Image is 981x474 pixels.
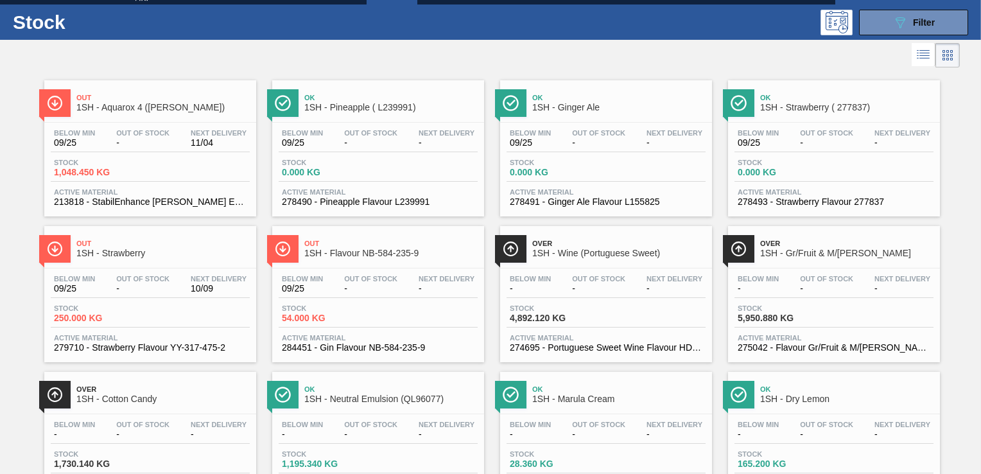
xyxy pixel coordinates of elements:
[760,385,933,393] span: Ok
[54,459,144,469] span: 1,730.140 KG
[282,313,372,323] span: 54.000 KG
[510,421,551,428] span: Below Min
[572,275,625,283] span: Out Of Stock
[532,394,706,404] span: 1SH - Marula Cream
[738,138,779,148] span: 09/25
[510,284,551,294] span: -
[54,334,247,342] span: Active Material
[76,249,250,258] span: 1SH - Strawberry
[304,249,478,258] span: 1SH - Flavour NB-584-235-9
[572,430,625,439] span: -
[572,129,625,137] span: Out Of Stock
[738,188,930,196] span: Active Material
[800,129,853,137] span: Out Of Stock
[54,275,95,283] span: Below Min
[532,240,706,247] span: Over
[800,275,853,283] span: Out Of Stock
[54,313,144,323] span: 250.000 KG
[419,129,474,137] span: Next Delivery
[738,275,779,283] span: Below Min
[912,43,935,67] div: List Vision
[503,387,519,403] img: Ícone
[54,159,144,166] span: Stock
[503,241,519,257] img: Ícone
[419,138,474,148] span: -
[54,421,95,428] span: Below Min
[510,197,702,207] span: 278491 - Ginger Ale Flavour L155825
[116,138,169,148] span: -
[282,159,372,166] span: Stock
[800,138,853,148] span: -
[282,343,474,353] span: 284451 - Gin Flavour NB-584-235-9
[191,129,247,137] span: Next Delivery
[738,430,779,439] span: -
[510,304,600,312] span: Stock
[344,129,397,137] span: Out Of Stock
[282,188,474,196] span: Active Material
[731,387,747,403] img: Ícone
[54,343,247,353] span: 279710 - Strawberry Flavour YY-317-475-2
[54,138,95,148] span: 09/25
[191,430,247,439] span: -
[738,421,779,428] span: Below Min
[738,284,779,294] span: -
[54,450,144,458] span: Stock
[572,138,625,148] span: -
[503,95,519,111] img: Ícone
[282,275,323,283] span: Below Min
[510,159,600,166] span: Stock
[275,95,291,111] img: Ícone
[191,421,247,428] span: Next Delivery
[760,249,933,258] span: 1SH - Gr/Fruit & M/Berry
[760,240,933,247] span: Over
[738,334,930,342] span: Active Material
[510,313,600,323] span: 4,892.120 KG
[116,430,169,439] span: -
[304,103,478,112] span: 1SH - Pineapple ( L239991)
[800,430,853,439] span: -
[419,421,474,428] span: Next Delivery
[800,421,853,428] span: Out Of Stock
[282,168,372,177] span: 0.000 KG
[263,216,490,362] a: ÍconeOut1SH - Flavour NB-584-235-9Below Min09/25Out Of Stock-Next Delivery-Stock54.000 KGActive M...
[510,334,702,342] span: Active Material
[76,103,250,112] span: 1SH - Aquarox 4 (Rosemary)
[54,430,95,439] span: -
[344,421,397,428] span: Out Of Stock
[304,385,478,393] span: Ok
[47,95,63,111] img: Ícone
[282,334,474,342] span: Active Material
[490,216,718,362] a: ÍconeOver1SH - Wine (Portuguese Sweet)Below Min-Out Of Stock-Next Delivery-Stock4,892.120 KGActiv...
[718,216,946,362] a: ÍconeOver1SH - Gr/Fruit & M/[PERSON_NAME]Below Min-Out Of Stock-Next Delivery-Stock5,950.880 KGAc...
[760,94,933,101] span: Ok
[54,168,144,177] span: 1,048.450 KG
[738,129,779,137] span: Below Min
[647,284,702,294] span: -
[760,394,933,404] span: 1SH - Dry Lemon
[116,421,169,428] span: Out Of Stock
[510,129,551,137] span: Below Min
[47,387,63,403] img: Ícone
[510,450,600,458] span: Stock
[304,240,478,247] span: Out
[510,138,551,148] span: 09/25
[282,284,323,294] span: 09/25
[532,94,706,101] span: Ok
[935,43,960,67] div: Card Vision
[510,168,600,177] span: 0.000 KG
[532,103,706,112] span: 1SH - Ginger Ale
[738,459,828,469] span: 165.200 KG
[263,71,490,216] a: ÍconeOk1SH - Pineapple ( L239991)Below Min09/25Out Of Stock-Next Delivery-Stock0.000 KGActive Mat...
[282,459,372,469] span: 1,195.340 KG
[647,275,702,283] span: Next Delivery
[282,450,372,458] span: Stock
[54,188,247,196] span: Active Material
[191,138,247,148] span: 11/04
[54,129,95,137] span: Below Min
[116,129,169,137] span: Out Of Stock
[874,275,930,283] span: Next Delivery
[344,138,397,148] span: -
[191,284,247,294] span: 10/09
[647,421,702,428] span: Next Delivery
[344,275,397,283] span: Out Of Stock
